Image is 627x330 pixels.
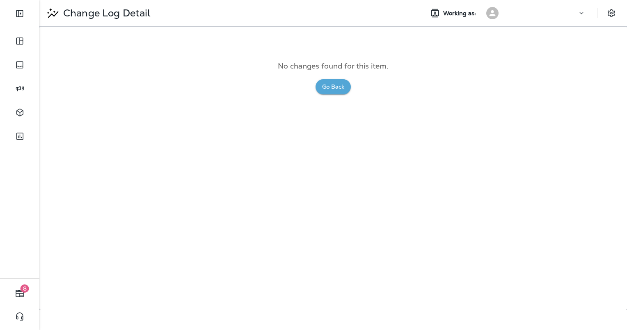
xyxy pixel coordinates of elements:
h5: No changes found for this item. [278,60,389,73]
p: Change Log Detail [60,7,151,19]
button: Settings [604,6,619,21]
button: Expand Sidebar [8,5,31,22]
span: 8 [21,284,29,293]
button: 8 [8,285,31,302]
span: Working as: [443,10,478,17]
button: Go Back [316,79,351,94]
